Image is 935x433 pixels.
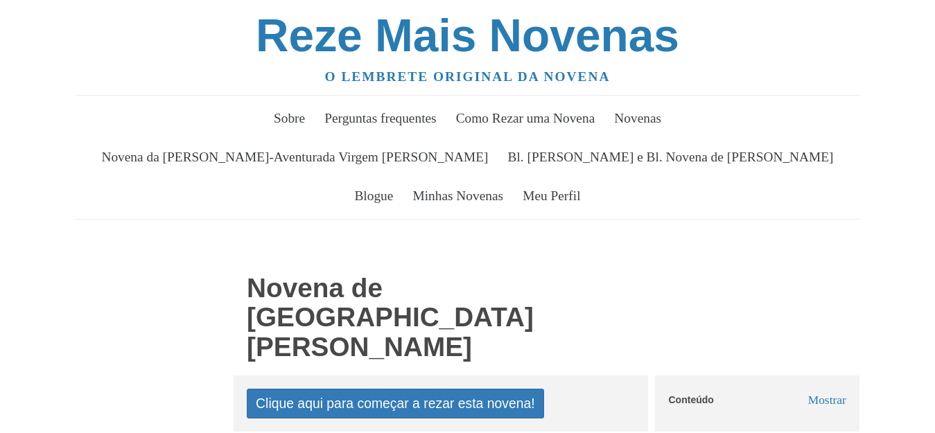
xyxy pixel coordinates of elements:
[808,393,846,407] font: Mostrar
[456,111,595,125] font: Como Rezar uma Novena
[347,177,401,216] a: Blogue
[614,111,661,125] font: Novenas
[606,99,670,138] a: Novenas
[500,138,841,177] a: Bl. [PERSON_NAME] e Bl. Novena de [PERSON_NAME]
[325,69,611,84] a: O lembrete original da novena
[274,111,305,125] font: Sobre
[94,138,496,177] a: Novena da [PERSON_NAME]-Aventurada Virgem [PERSON_NAME]
[405,177,512,216] a: Minhas Novenas
[256,396,534,412] font: Clique aqui para começar a rezar esta novena!
[324,111,436,125] font: Perguntas frequentes
[354,188,393,203] font: Blogue
[247,389,543,418] a: Clique aqui para começar a rezar esta novena!
[101,150,488,164] font: Novena da [PERSON_NAME]-Aventurada Virgem [PERSON_NAME]
[669,394,714,405] font: Conteúdo
[412,188,503,203] font: Minhas Novenas
[515,177,589,216] a: Meu Perfil
[523,188,580,203] font: Meu Perfil
[256,10,679,61] a: Reze Mais Novenas
[508,150,834,164] font: Bl. [PERSON_NAME] e Bl. Novena de [PERSON_NAME]
[317,99,445,138] a: Perguntas frequentes
[265,99,313,138] a: Sobre
[448,99,603,138] a: Como Rezar uma Novena
[247,273,534,362] font: Novena de [GEOGRAPHIC_DATA][PERSON_NAME]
